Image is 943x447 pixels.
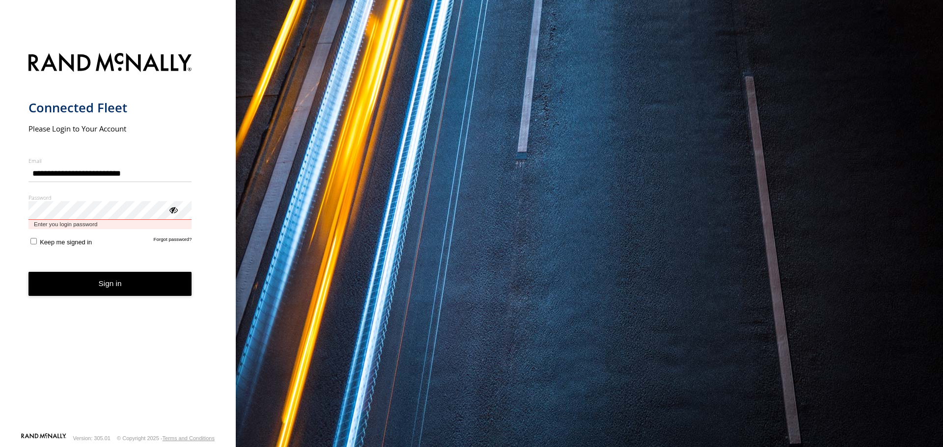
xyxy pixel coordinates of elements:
div: © Copyright 2025 - [117,435,215,441]
div: Version: 305.01 [73,435,111,441]
a: Terms and Conditions [163,435,215,441]
input: Keep me signed in [30,238,37,244]
form: main [28,47,208,432]
a: Forgot password? [154,237,192,246]
h1: Connected Fleet [28,100,192,116]
label: Password [28,194,192,201]
label: Email [28,157,192,164]
span: Keep me signed in [40,238,92,246]
button: Sign in [28,272,192,296]
a: Visit our Website [21,433,66,443]
h2: Please Login to Your Account [28,124,192,133]
img: Rand McNally [28,51,192,76]
div: ViewPassword [168,205,178,214]
span: Enter you login password [28,220,192,229]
